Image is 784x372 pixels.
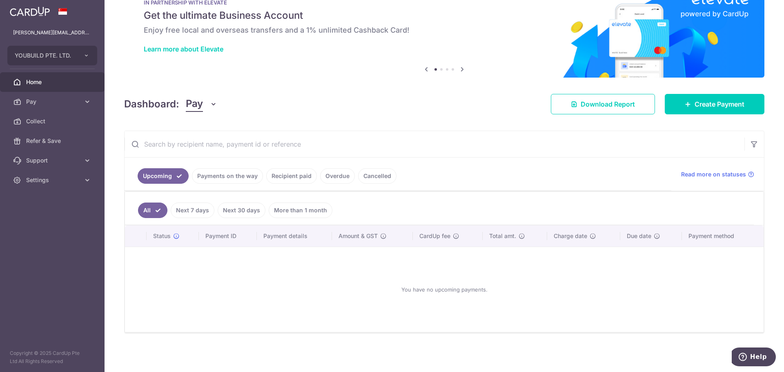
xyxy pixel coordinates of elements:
[489,232,516,240] span: Total amt.
[681,170,746,178] span: Read more on statuses
[144,25,745,35] h6: Enjoy free local and overseas transfers and a 1% unlimited Cashback Card!
[15,51,75,60] span: YOUBUILD PTE. LTD.
[269,203,332,218] a: More than 1 month
[695,99,744,109] span: Create Payment
[257,225,332,247] th: Payment details
[153,232,171,240] span: Status
[144,9,745,22] h5: Get the ultimate Business Account
[144,45,223,53] a: Learn more about Elevate
[320,168,355,184] a: Overdue
[186,96,203,112] span: Pay
[681,170,754,178] a: Read more on statuses
[339,232,378,240] span: Amount & GST
[732,347,776,368] iframe: Opens a widget where you can find more information
[26,156,80,165] span: Support
[26,117,80,125] span: Collect
[682,225,764,247] th: Payment method
[26,176,80,184] span: Settings
[7,46,97,65] button: YOUBUILD PTE. LTD.
[419,232,450,240] span: CardUp fee
[627,232,651,240] span: Due date
[171,203,214,218] a: Next 7 days
[581,99,635,109] span: Download Report
[665,94,764,114] a: Create Payment
[551,94,655,114] a: Download Report
[26,78,80,86] span: Home
[218,203,265,218] a: Next 30 days
[124,97,179,111] h4: Dashboard:
[138,203,167,218] a: All
[135,254,754,325] div: You have no upcoming payments.
[138,168,189,184] a: Upcoming
[10,7,50,16] img: CardUp
[186,96,217,112] button: Pay
[26,98,80,106] span: Pay
[26,137,80,145] span: Refer & Save
[266,168,317,184] a: Recipient paid
[554,232,587,240] span: Charge date
[199,225,257,247] th: Payment ID
[125,131,744,157] input: Search by recipient name, payment id or reference
[192,168,263,184] a: Payments on the way
[358,168,396,184] a: Cancelled
[13,29,91,37] p: [PERSON_NAME][EMAIL_ADDRESS][DOMAIN_NAME]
